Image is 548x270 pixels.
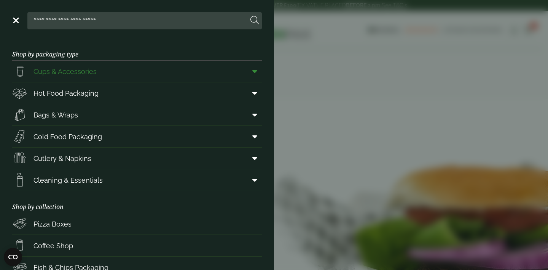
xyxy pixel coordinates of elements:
span: Pizza Boxes [33,219,72,229]
img: open-wipe.svg [12,172,27,188]
img: Paper_carriers.svg [12,107,27,122]
button: Open CMP widget [4,248,22,266]
img: Pizza_boxes.svg [12,216,27,231]
img: Deli_box.svg [12,85,27,101]
a: Bags & Wraps [12,104,262,125]
h3: Shop by packaging type [12,39,262,61]
a: Cleaning & Essentials [12,169,262,191]
a: Pizza Boxes [12,213,262,235]
img: Cutlery.svg [12,151,27,166]
span: Cleaning & Essentials [33,175,103,185]
img: PintNhalf_cup.svg [12,64,27,79]
a: Cutlery & Napkins [12,148,262,169]
span: Cold Food Packaging [33,132,102,142]
span: Bags & Wraps [33,110,78,120]
a: Cups & Accessories [12,61,262,82]
img: Sandwich_box.svg [12,129,27,144]
a: Coffee Shop [12,235,262,256]
a: Hot Food Packaging [12,82,262,104]
img: HotDrink_paperCup.svg [12,238,27,253]
span: Cups & Accessories [33,66,97,77]
span: Hot Food Packaging [33,88,99,98]
h3: Shop by collection [12,191,262,213]
span: Coffee Shop [33,241,73,251]
a: Cold Food Packaging [12,126,262,147]
span: Cutlery & Napkins [33,153,91,164]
